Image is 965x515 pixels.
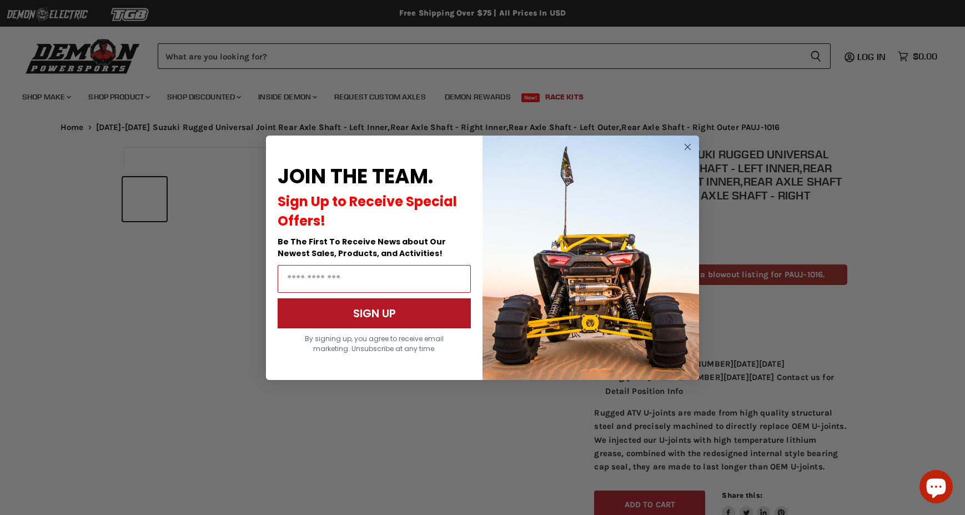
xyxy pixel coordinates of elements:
[278,298,471,328] button: SIGN UP
[278,236,446,259] span: Be The First To Receive News about Our Newest Sales, Products, and Activities!
[305,334,444,353] span: By signing up, you agree to receive email marketing. Unsubscribe at any time.
[278,162,433,191] span: JOIN THE TEAM.
[916,470,956,506] inbox-online-store-chat: Shopify online store chat
[483,136,699,380] img: a9095488-b6e7-41ba-879d-588abfab540b.jpeg
[681,140,695,154] button: Close dialog
[278,192,457,230] span: Sign Up to Receive Special Offers!
[278,265,471,293] input: Email Address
